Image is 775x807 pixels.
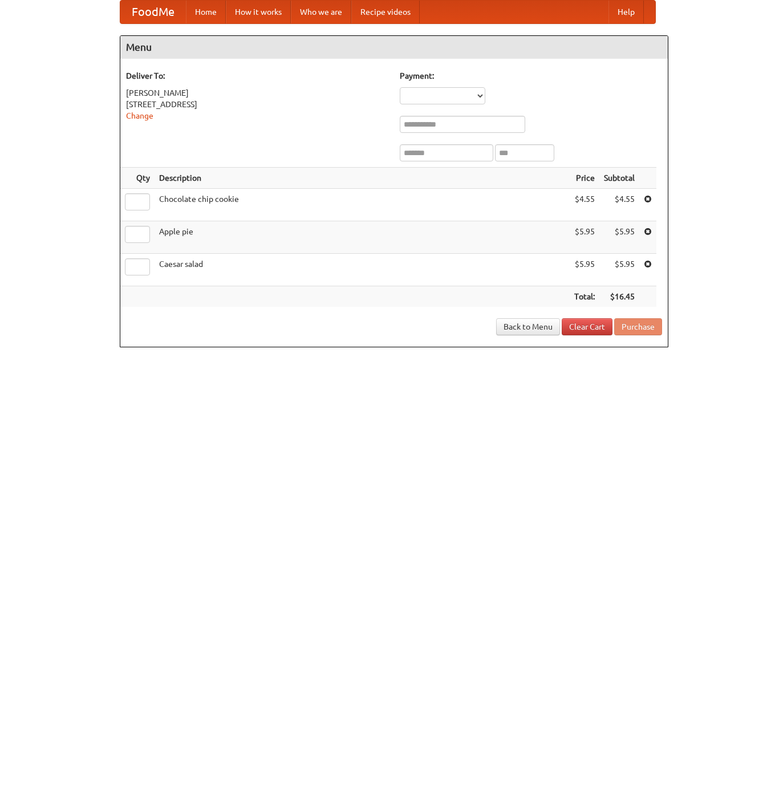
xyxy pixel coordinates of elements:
[562,318,612,335] a: Clear Cart
[599,168,639,189] th: Subtotal
[570,286,599,307] th: Total:
[155,254,570,286] td: Caesar salad
[291,1,351,23] a: Who we are
[599,189,639,221] td: $4.55
[496,318,560,335] a: Back to Menu
[400,70,662,82] h5: Payment:
[155,189,570,221] td: Chocolate chip cookie
[155,168,570,189] th: Description
[608,1,644,23] a: Help
[120,168,155,189] th: Qty
[599,286,639,307] th: $16.45
[570,254,599,286] td: $5.95
[570,189,599,221] td: $4.55
[351,1,420,23] a: Recipe videos
[126,70,388,82] h5: Deliver To:
[126,99,388,110] div: [STREET_ADDRESS]
[186,1,226,23] a: Home
[126,111,153,120] a: Change
[226,1,291,23] a: How it works
[120,36,668,59] h4: Menu
[599,254,639,286] td: $5.95
[570,168,599,189] th: Price
[614,318,662,335] button: Purchase
[155,221,570,254] td: Apple pie
[120,1,186,23] a: FoodMe
[126,87,388,99] div: [PERSON_NAME]
[599,221,639,254] td: $5.95
[570,221,599,254] td: $5.95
